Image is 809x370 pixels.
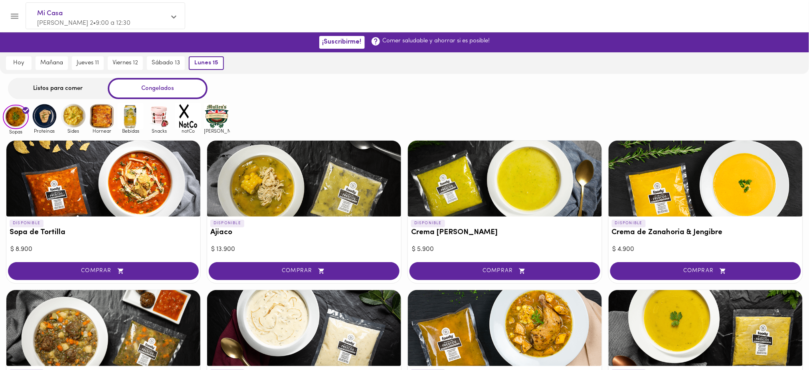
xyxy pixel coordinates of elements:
img: Hornear [89,103,115,129]
div: Crema de cebolla [207,290,401,366]
span: viernes 12 [113,60,138,67]
span: [PERSON_NAME] 2 • 9:00 a 12:30 [37,20,131,26]
span: Sopas [3,129,29,134]
p: DISPONIBLE [612,220,646,227]
div: Listos para comer [8,78,108,99]
span: Hornear [89,128,115,133]
img: Snacks [146,103,172,129]
span: notCo [175,128,201,133]
div: $ 4.900 [613,245,799,254]
p: DISPONIBLE [10,220,44,227]
div: Congelados [108,78,208,99]
span: lunes 15 [194,60,218,67]
button: ¡Suscribirme! [319,36,365,48]
p: DISPONIBLE [210,220,244,227]
span: COMPRAR [419,268,590,275]
div: $ 13.900 [211,245,397,254]
button: COMPRAR [209,262,400,280]
p: Comer saludable y ahorrar si es posible! [383,37,490,45]
div: $ 5.900 [412,245,598,254]
div: Sancocho Valluno [408,290,602,366]
iframe: Messagebird Livechat Widget [763,324,801,362]
div: Crema del Huerto [408,141,602,217]
h3: Crema [PERSON_NAME] [411,229,599,237]
p: DISPONIBLE [411,220,445,227]
button: COMPRAR [610,262,801,280]
button: COMPRAR [8,262,199,280]
h3: Crema de Zanahoria & Jengibre [612,229,799,237]
div: Crema de Ahuyama [609,290,803,366]
div: Sopa de Lentejas [6,290,200,366]
img: Sopas [3,105,29,129]
button: COMPRAR [409,262,600,280]
h3: Ajiaco [210,229,398,237]
span: hoy [11,60,27,67]
button: jueves 11 [72,56,104,70]
span: jueves 11 [77,60,99,67]
button: mañana [36,56,68,70]
img: notCo [175,103,201,129]
span: Sides [60,128,86,133]
span: [PERSON_NAME] [204,128,230,133]
div: $ 8.900 [10,245,196,254]
img: Proteinas [32,103,57,129]
span: sábado 13 [152,60,180,67]
div: Sopa de Tortilla [6,141,200,217]
span: Mi Casa [37,8,166,19]
button: hoy [6,56,32,70]
button: sábado 13 [147,56,185,70]
div: Ajiaco [207,141,401,217]
span: COMPRAR [18,268,189,275]
img: mullens [204,103,230,129]
div: Crema de Zanahoria & Jengibre [609,141,803,217]
h3: Sopa de Tortilla [10,229,197,237]
span: ¡Suscribirme! [322,38,362,46]
img: Sides [60,103,86,129]
span: COMPRAR [219,268,390,275]
button: lunes 15 [189,56,224,70]
span: Proteinas [32,128,57,133]
button: viernes 12 [108,56,143,70]
span: Bebidas [118,128,144,133]
span: mañana [40,60,63,67]
img: Bebidas [118,103,144,129]
span: COMPRAR [620,268,791,275]
span: Snacks [146,128,172,133]
button: Menu [5,6,24,26]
